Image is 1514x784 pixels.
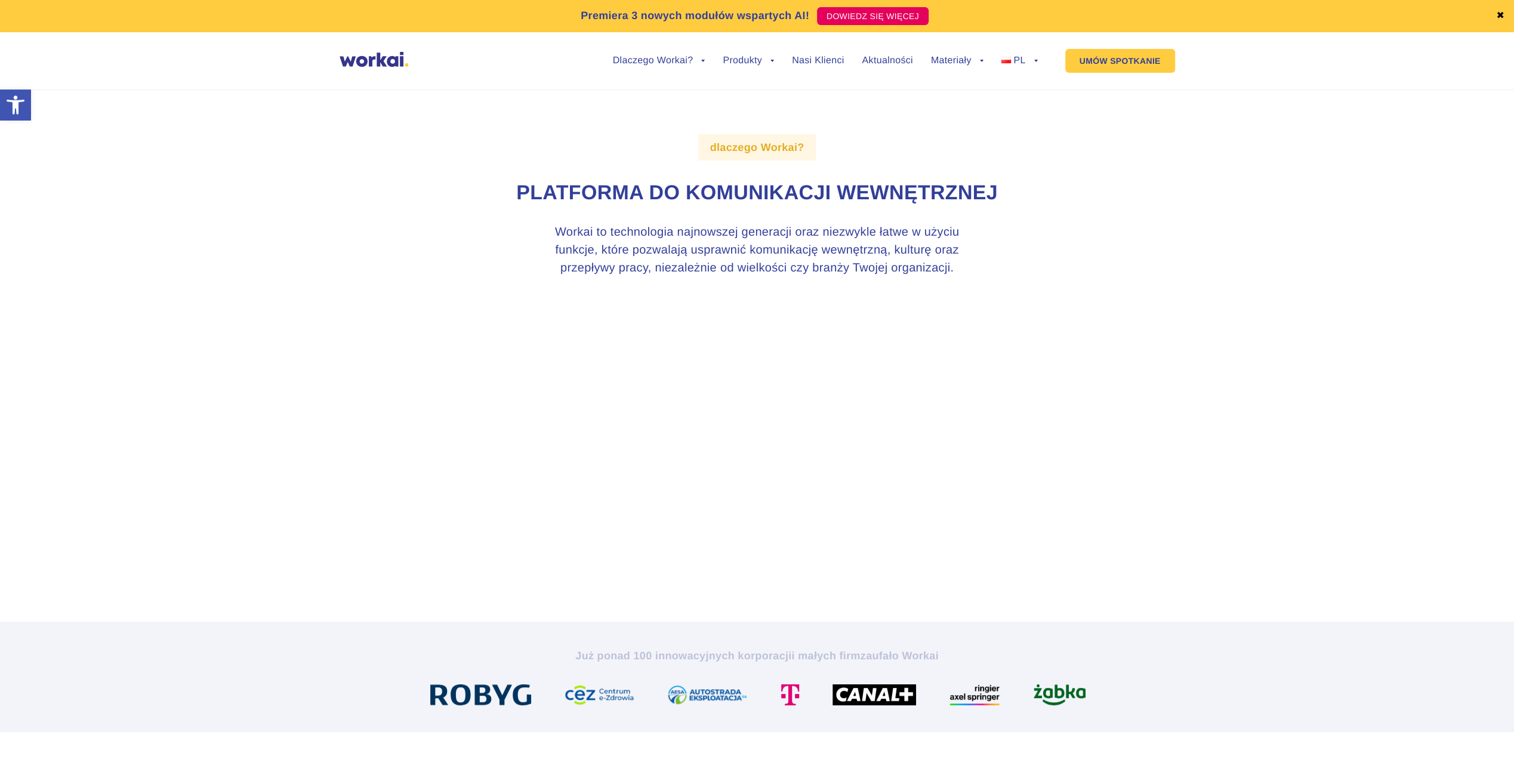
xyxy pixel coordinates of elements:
[723,56,774,66] a: Produkty
[1013,55,1025,66] span: PL
[698,134,816,160] label: dlaczego Workai?
[1065,49,1175,73] a: UMÓW SPOTKANIE
[426,649,1089,663] h2: Już ponad 100 innowacyjnych korporacji zaufało Workai
[817,7,929,25] a: DOWIEDZ SIĘ WIĘCEJ
[862,56,912,66] a: Aktualności
[534,223,981,277] h3: Workai to technologia najnowszej generacji oraz niezwykle łatwe w użyciu funkcje, które pozwalają...
[426,180,1089,207] h1: Platforma do komunikacji wewnętrznej
[931,56,983,66] a: Materiały
[791,650,860,662] i: i małych firm
[581,8,809,24] p: Premiera 3 nowych modułów wspartych AI!
[1496,11,1504,21] a: ✖
[792,56,844,66] a: Nasi Klienci
[613,56,705,66] a: Dlaczego Workai?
